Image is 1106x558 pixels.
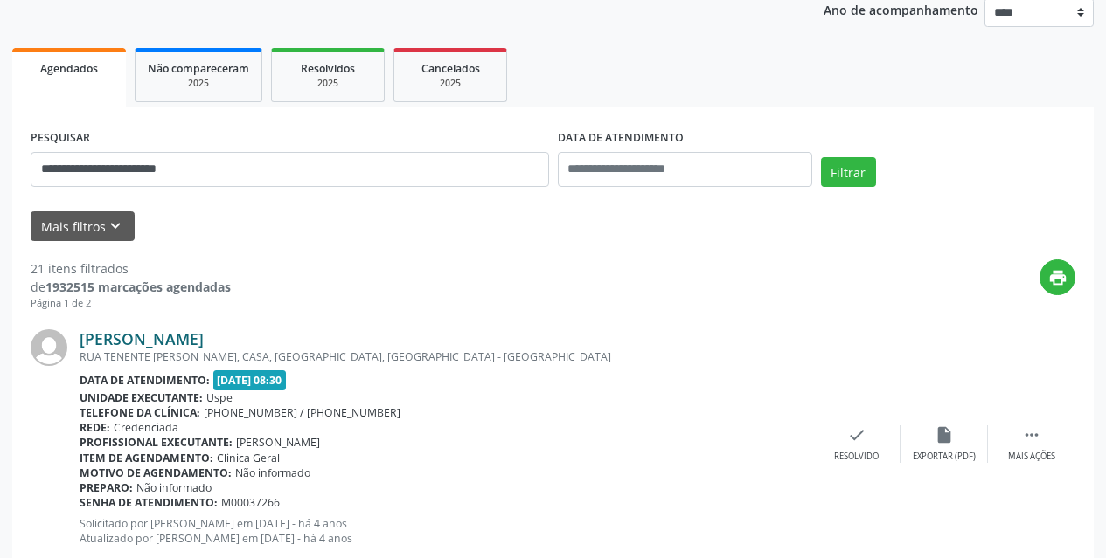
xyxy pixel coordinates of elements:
a: [PERSON_NAME] [80,329,204,348]
img: img [31,329,67,366]
div: 2025 [407,77,494,90]
button: Mais filtroskeyboard_arrow_down [31,211,135,242]
div: RUA TENENTE [PERSON_NAME], CASA, [GEOGRAPHIC_DATA], [GEOGRAPHIC_DATA] - [GEOGRAPHIC_DATA] [80,349,813,364]
div: 2025 [284,77,372,90]
div: Resolvido [834,451,879,463]
div: Mais ações [1008,451,1055,463]
span: M00037266 [221,495,280,510]
b: Data de atendimento: [80,373,210,388]
b: Telefone da clínica: [80,405,200,420]
i: keyboard_arrow_down [106,217,125,236]
label: PESQUISAR [31,125,90,152]
b: Item de agendamento: [80,451,213,465]
i: print [1048,268,1068,287]
div: Página 1 de 2 [31,296,231,311]
div: Exportar (PDF) [913,451,976,463]
span: Cancelados [421,61,480,76]
button: Filtrar [821,157,876,187]
span: Resolvidos [301,61,355,76]
span: [DATE] 08:30 [213,370,287,390]
span: Clinica Geral [217,451,280,465]
i: check [847,425,866,444]
i: insert_drive_file [935,425,954,444]
b: Rede: [80,420,110,435]
label: DATA DE ATENDIMENTO [558,125,684,152]
span: [PHONE_NUMBER] / [PHONE_NUMBER] [204,405,400,420]
b: Preparo: [80,480,133,495]
p: Solicitado por [PERSON_NAME] em [DATE] - há 4 anos Atualizado por [PERSON_NAME] em [DATE] - há 4 ... [80,516,813,546]
span: Uspe [206,390,233,405]
strong: 1932515 marcações agendadas [45,279,231,295]
span: Não informado [235,465,310,480]
b: Senha de atendimento: [80,495,218,510]
b: Unidade executante: [80,390,203,405]
div: de [31,278,231,296]
b: Motivo de agendamento: [80,465,232,480]
span: Não informado [136,480,212,495]
span: Agendados [40,61,98,76]
span: Credenciada [114,420,178,435]
b: Profissional executante: [80,435,233,450]
div: 2025 [148,77,249,90]
span: [PERSON_NAME] [236,435,320,450]
button: print [1040,259,1075,295]
i:  [1022,425,1041,444]
span: Não compareceram [148,61,249,76]
div: 21 itens filtrados [31,259,231,278]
